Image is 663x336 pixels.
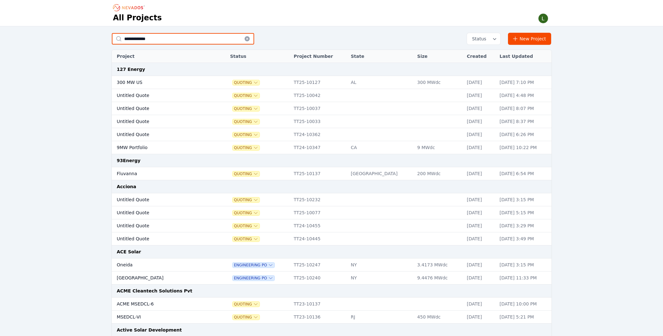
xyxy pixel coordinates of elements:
[538,13,548,24] img: Lamar Washington
[291,89,348,102] td: TT25-10042
[348,258,414,271] td: NY
[291,271,348,285] td: TT25-10240
[112,232,211,245] td: Untitled Quote
[497,102,551,115] td: [DATE] 8:07 PM
[464,167,497,180] td: [DATE]
[112,167,551,180] tr: FluvannaQuotingTT25-10137[GEOGRAPHIC_DATA]200 MWdc[DATE][DATE] 6:54 PM
[291,206,348,219] td: TT25-10077
[414,258,463,271] td: 3.4173 MWdc
[112,180,551,193] td: Acciona
[112,115,551,128] tr: Untitled QuoteQuotingTT25-10033[DATE][DATE] 8:37 PM
[348,167,414,180] td: [GEOGRAPHIC_DATA]
[233,106,260,111] button: Quoting
[497,128,551,141] td: [DATE] 6:26 PM
[112,285,551,298] td: ACME Cleantech Solutions Pvt
[497,219,551,232] td: [DATE] 3:29 PM
[464,258,497,271] td: [DATE]
[470,36,486,42] span: Status
[348,50,414,63] th: State
[414,167,463,180] td: 200 MWdc
[414,141,463,154] td: 9 MWdc
[112,193,211,206] td: Untitled Quote
[233,119,260,124] button: Quoting
[227,50,290,63] th: Status
[464,311,497,324] td: [DATE]
[291,167,348,180] td: TT25-10137
[464,206,497,219] td: [DATE]
[112,76,211,89] td: 300 MW US
[414,271,463,285] td: 9.4476 MWdc
[112,271,211,285] td: [GEOGRAPHIC_DATA]
[112,102,211,115] td: Untitled Quote
[233,210,260,216] button: Quoting
[464,298,497,311] td: [DATE]
[233,80,260,85] button: Quoting
[233,237,260,242] button: Quoting
[291,115,348,128] td: TT25-10033
[291,193,348,206] td: TT25-10232
[464,232,497,245] td: [DATE]
[112,50,211,63] th: Project
[112,141,551,154] tr: 9MW PortfolioQuotingTT24-10347CA9 MWdc[DATE][DATE] 10:22 PM
[464,76,497,89] td: [DATE]
[291,128,348,141] td: TT24-10362
[112,258,551,271] tr: OneidaEngineering POTT25-10247NY3.4173 MWdc[DATE][DATE] 3:15 PM
[112,258,211,271] td: Oneida
[464,141,497,154] td: [DATE]
[497,141,551,154] td: [DATE] 10:22 PM
[112,193,551,206] tr: Untitled QuoteQuotingTT25-10232[DATE][DATE] 3:15 PM
[464,271,497,285] td: [DATE]
[112,102,551,115] tr: Untitled QuoteQuotingTT25-10037[DATE][DATE] 8:07 PM
[112,298,211,311] td: ACME MSEDCL-6
[497,167,551,180] td: [DATE] 6:54 PM
[348,76,414,89] td: AL
[464,128,497,141] td: [DATE]
[497,115,551,128] td: [DATE] 8:37 PM
[112,167,211,180] td: Fluvanna
[233,302,260,307] button: Quoting
[112,271,551,285] tr: [GEOGRAPHIC_DATA]Engineering POTT25-10240NY9.4476 MWdc[DATE][DATE] 11:33 PM
[112,298,551,311] tr: ACME MSEDCL-6QuotingTT23-10137[DATE][DATE] 10:00 PM
[113,13,162,23] h1: All Projects
[233,171,260,176] button: Quoting
[291,298,348,311] td: TT23-10137
[497,258,551,271] td: [DATE] 3:15 PM
[233,276,274,281] button: Engineering PO
[497,271,551,285] td: [DATE] 11:33 PM
[233,315,260,320] button: Quoting
[291,50,348,63] th: Project Number
[414,311,463,324] td: 450 MWdc
[112,154,551,167] td: 93Energy
[233,223,260,229] button: Quoting
[464,115,497,128] td: [DATE]
[112,219,211,232] td: Untitled Quote
[112,128,551,141] tr: Untitled QuoteQuotingTT24-10362[DATE][DATE] 6:26 PM
[112,128,211,141] td: Untitled Quote
[112,63,551,76] td: 127 Energy
[291,311,348,324] td: TT23-10136
[233,93,260,98] button: Quoting
[497,232,551,245] td: [DATE] 3:49 PM
[112,206,551,219] tr: Untitled QuoteQuotingTT25-10077[DATE][DATE] 5:15 PM
[497,50,551,63] th: Last Updated
[464,219,497,232] td: [DATE]
[112,219,551,232] tr: Untitled QuoteQuotingTT24-10455[DATE][DATE] 3:29 PM
[112,89,551,102] tr: Untitled QuoteQuotingTT25-10042[DATE][DATE] 4:48 PM
[291,258,348,271] td: TT25-10247
[112,311,551,324] tr: MSEDCL-VIQuotingTT23-10136RJ450 MWdc[DATE][DATE] 5:21 PM
[497,193,551,206] td: [DATE] 3:15 PM
[464,193,497,206] td: [DATE]
[291,141,348,154] td: TT24-10347
[233,132,260,137] button: Quoting
[233,263,274,268] button: Engineering PO
[464,102,497,115] td: [DATE]
[414,50,463,63] th: Size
